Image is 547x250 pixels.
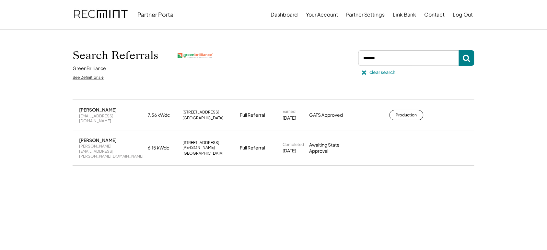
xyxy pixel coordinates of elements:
img: website_grey.svg [10,17,16,22]
div: Domain: [DOMAIN_NAME] [17,17,71,22]
div: 7.56 kWdc [148,112,179,118]
div: Awaiting State Approval [309,142,358,154]
div: Full Referral [240,112,265,118]
div: GATS Approved [309,112,358,118]
button: Your Account [306,8,338,21]
div: [STREET_ADDRESS][PERSON_NAME] [182,140,236,150]
div: [PERSON_NAME] [79,137,117,143]
button: Log Out [453,8,473,21]
button: Production [390,110,424,120]
div: clear search [370,69,396,76]
img: tab_domain_overview_orange.svg [17,38,23,43]
div: [GEOGRAPHIC_DATA] [182,115,224,121]
button: Link Bank [393,8,416,21]
div: [STREET_ADDRESS] [182,110,219,115]
button: Dashboard [271,8,298,21]
img: tab_keywords_by_traffic_grey.svg [64,38,70,43]
div: Earned [283,109,296,114]
div: Partner Portal [137,11,175,18]
div: Domain Overview [25,38,58,42]
div: [EMAIL_ADDRESS][DOMAIN_NAME] [79,113,144,124]
div: See Definitions ↓ [73,75,104,80]
div: [PERSON_NAME] [79,107,117,113]
div: [DATE] [283,148,296,154]
div: Keywords by Traffic [72,38,109,42]
div: 6.15 kWdc [148,145,179,151]
div: [PERSON_NAME][EMAIL_ADDRESS][PERSON_NAME][DOMAIN_NAME] [79,144,144,159]
button: Partner Settings [346,8,385,21]
h1: Search Referrals [73,49,158,62]
div: Completed [283,142,304,147]
div: v 4.0.25 [18,10,32,16]
button: Contact [425,8,445,21]
div: [GEOGRAPHIC_DATA] [182,151,224,156]
div: GreenBrilliance [73,65,106,72]
div: Full Referral [240,145,265,151]
div: [DATE] [283,115,296,121]
img: recmint-logotype%403x.png [74,4,128,26]
img: logo_orange.svg [10,10,16,16]
img: greenbrilliance.png [178,53,213,58]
